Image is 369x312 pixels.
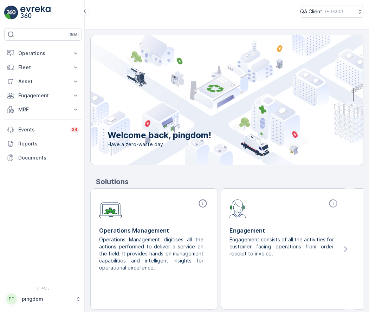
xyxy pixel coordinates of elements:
[4,89,82,103] button: Engagement
[108,130,211,141] p: Welcome back, pingdom!
[18,154,79,161] p: Documents
[108,141,211,148] span: Have a zero-waste day
[18,50,68,57] p: Operations
[6,293,17,305] div: PP
[300,8,322,15] p: QA Client
[4,137,82,151] a: Reports
[229,199,246,218] img: module-icon
[4,286,82,290] span: v 1.49.3
[4,123,82,137] a: Events34
[4,6,18,20] img: logo
[18,92,68,99] p: Engagement
[99,226,209,235] p: Operations Management
[4,103,82,117] button: MRF
[99,199,122,219] img: module-icon
[300,6,363,18] button: QA Client(+03:00)
[325,9,343,14] p: ( +03:00 )
[99,236,203,271] p: Operations Management digitises all the actions performed to deliver a service on the field. It p...
[229,226,339,235] p: Engagement
[18,64,68,71] p: Fleet
[229,236,334,257] p: Engagement consists of all the activities for customer facing operations from order receipt to in...
[4,151,82,165] a: Documents
[22,295,72,303] p: pingdom
[4,292,82,306] button: PPpingdom
[96,176,363,187] p: Solutions
[72,127,78,132] p: 34
[4,74,82,89] button: Asset
[18,106,68,113] p: MRF
[70,32,77,37] p: ⌘B
[18,140,79,147] p: Reports
[20,6,51,20] img: logo_light-DOdMpM7g.png
[59,35,363,165] img: city illustration
[18,126,66,133] p: Events
[4,60,82,74] button: Fleet
[4,46,82,60] button: Operations
[18,78,68,85] p: Asset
